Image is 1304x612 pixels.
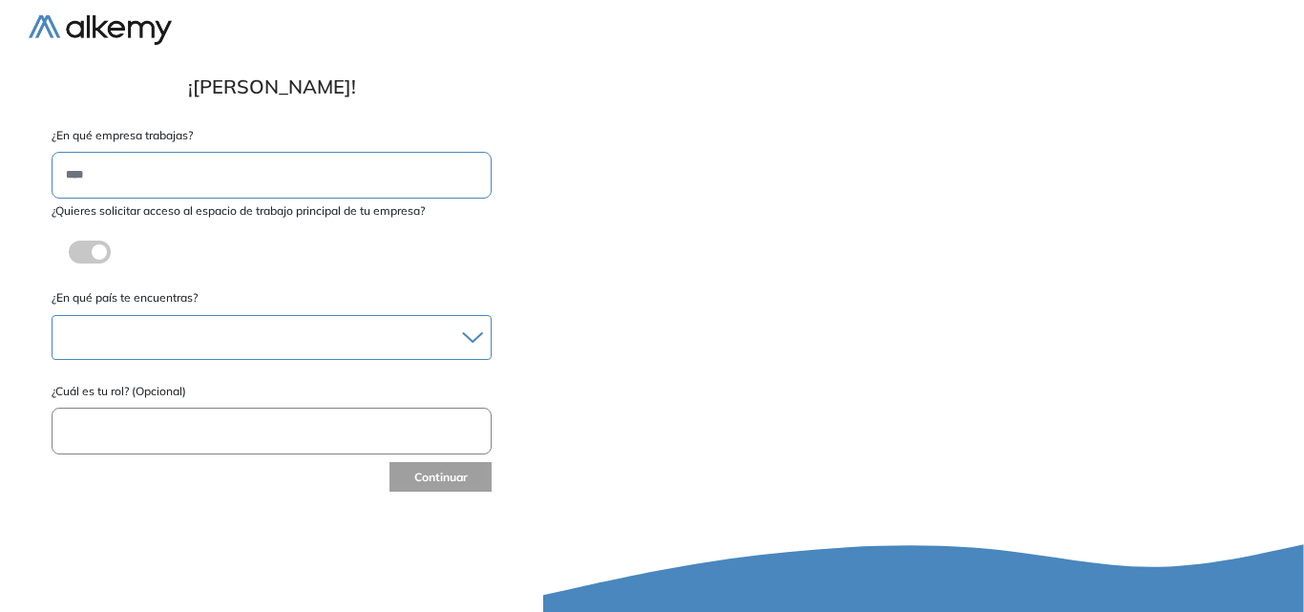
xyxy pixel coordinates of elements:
label: ¿Quieres solicitar acceso al espacio de trabajo principal de tu empresa? [52,202,492,220]
span: ¿En qué país te encuentras? [52,290,198,305]
label: ¿En qué empresa trabajas? [52,127,492,144]
label: ¿Cuál es tu rol? (Opcional) [52,383,492,400]
button: Continuar [389,462,492,492]
h1: ¡[PERSON_NAME]! [29,75,515,98]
